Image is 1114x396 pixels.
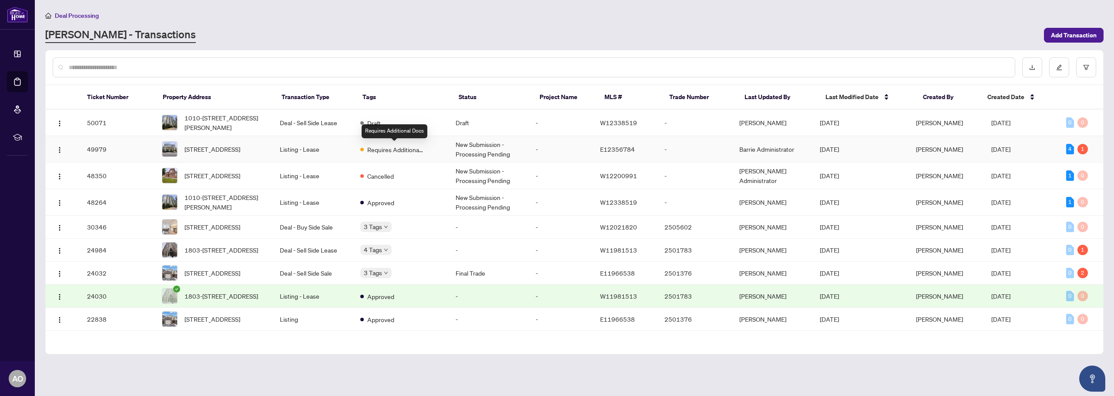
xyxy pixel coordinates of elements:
td: 2505602 [658,216,732,239]
span: [STREET_ADDRESS] [185,314,240,324]
div: 0 [1066,268,1074,278]
span: Draft [367,118,381,128]
td: 24030 [80,285,155,308]
td: - [529,110,593,136]
button: Logo [53,116,67,130]
div: Requires Additional Docs [362,124,427,138]
th: Created By [916,85,981,110]
button: filter [1076,57,1096,77]
span: Last Modified Date [825,92,879,102]
span: 3 Tags [364,222,382,232]
span: W12021820 [600,223,637,231]
span: down [384,271,388,275]
span: [DATE] [991,119,1010,126]
button: Logo [53,312,67,326]
img: Logo [56,173,63,180]
td: New Submission - Processing Pending [449,189,529,216]
td: - [529,308,593,331]
td: [PERSON_NAME] [732,262,813,285]
td: - [449,239,529,262]
span: [PERSON_NAME] [916,246,963,254]
td: 2501783 [658,239,732,262]
td: New Submission - Processing Pending [449,136,529,163]
span: E12356784 [600,145,635,153]
span: [DATE] [991,269,1010,277]
td: [PERSON_NAME] [732,110,813,136]
td: - [529,262,593,285]
div: 0 [1077,291,1088,301]
td: [PERSON_NAME] [732,239,813,262]
td: Listing - Lease [273,285,353,308]
th: Property Address [156,85,275,110]
div: 0 [1077,117,1088,128]
span: 3 Tags [364,268,382,278]
div: 0 [1066,245,1074,255]
td: Deal - Sell Side Sale [273,262,353,285]
span: [DATE] [820,246,839,254]
span: Add Transaction [1051,28,1097,42]
img: thumbnail-img [162,243,177,257]
div: 0 [1066,222,1074,232]
td: Listing - Lease [273,136,353,163]
span: Approved [367,198,394,207]
span: [DATE] [820,172,839,180]
td: - [658,110,732,136]
img: Logo [56,200,63,206]
button: Logo [53,220,67,234]
div: 4 [1066,144,1074,154]
td: 2501376 [658,262,732,285]
div: 0 [1077,222,1088,232]
img: thumbnail-img [162,289,177,303]
span: [PERSON_NAME] [916,292,963,300]
td: 24984 [80,239,155,262]
td: 48350 [80,163,155,189]
td: - [658,163,732,189]
td: 50071 [80,110,155,136]
td: 2501376 [658,308,732,331]
th: Tags [356,85,452,110]
span: [DATE] [991,198,1010,206]
td: Deal - Sell Side Lease [273,239,353,262]
td: Final Trade [449,262,529,285]
span: [PERSON_NAME] [916,269,963,277]
span: filter [1083,64,1089,70]
span: Cancelled [367,171,394,181]
img: thumbnail-img [162,266,177,280]
th: Ticket Number [80,85,156,110]
img: thumbnail-img [162,220,177,234]
div: 2 [1077,268,1088,278]
td: [PERSON_NAME] [732,285,813,308]
td: 49979 [80,136,155,163]
td: Listing - Lease [273,163,353,189]
img: Logo [56,120,63,127]
button: Logo [53,243,67,257]
span: download [1029,64,1035,70]
td: Listing [273,308,353,331]
span: Approved [367,315,394,324]
span: [STREET_ADDRESS] [185,171,240,180]
span: home [45,13,51,19]
img: thumbnail-img [162,312,177,326]
span: [DATE] [820,119,839,126]
span: edit [1056,64,1062,70]
td: - [658,189,732,216]
span: [PERSON_NAME] [916,145,963,153]
span: [STREET_ADDRESS] [185,144,240,154]
th: Transaction Type [275,85,356,110]
div: 1 [1066,170,1074,181]
td: Listing - Lease [273,189,353,216]
span: W12200991 [600,172,637,180]
span: Created Date [987,92,1024,102]
td: Deal - Buy Side Sale [273,216,353,239]
span: check-circle [173,286,180,293]
img: logo [7,7,28,23]
td: - [658,136,732,163]
img: Logo [56,146,63,153]
span: W11981513 [600,246,637,254]
span: Approved [367,292,394,301]
td: - [449,308,529,331]
td: Draft [449,110,529,136]
td: [PERSON_NAME] [732,189,813,216]
td: 30346 [80,216,155,239]
img: Logo [56,316,63,323]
